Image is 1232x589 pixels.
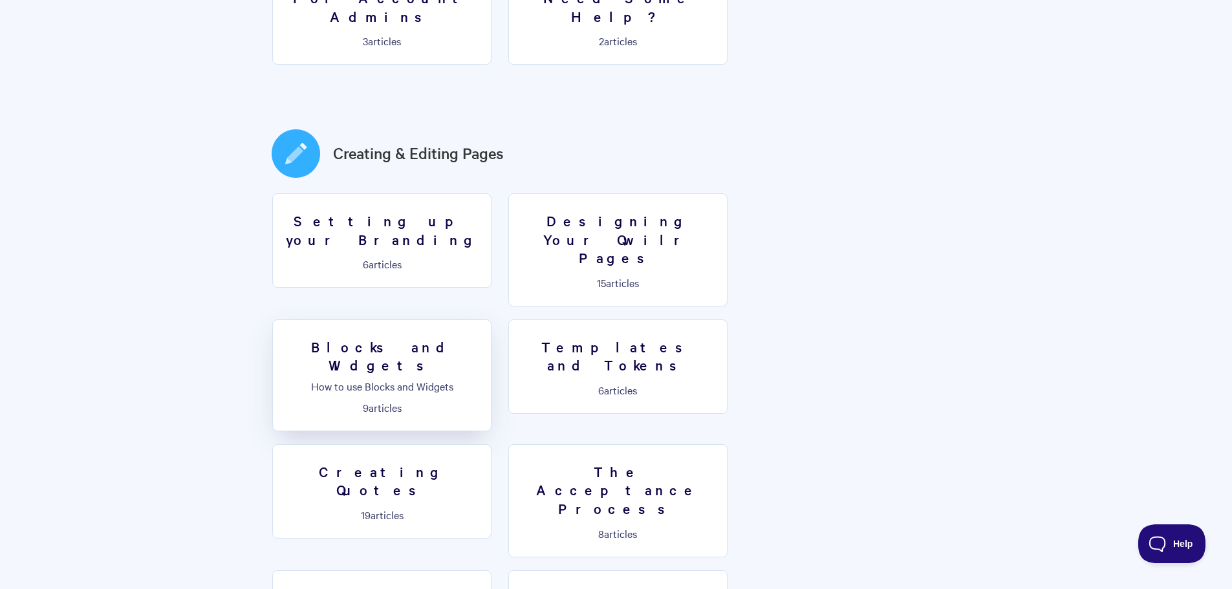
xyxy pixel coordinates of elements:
[517,528,719,539] p: articles
[597,275,606,290] span: 15
[272,193,492,288] a: Setting up your Branding 6articles
[363,34,368,48] span: 3
[281,402,483,413] p: articles
[281,211,483,248] h3: Setting up your Branding
[508,319,728,414] a: Templates and Tokens 6articles
[508,193,728,306] a: Designing Your Qwilr Pages 15articles
[598,526,604,541] span: 8
[517,211,719,267] h3: Designing Your Qwilr Pages
[281,258,483,270] p: articles
[333,142,504,165] a: Creating & Editing Pages
[281,35,483,47] p: articles
[508,444,728,557] a: The Acceptance Process 8articles
[361,508,371,522] span: 19
[517,384,719,396] p: articles
[281,462,483,499] h3: Creating Quotes
[272,444,492,539] a: Creating Quotes 19articles
[517,277,719,288] p: articles
[1138,524,1206,563] iframe: Toggle Customer Support
[517,35,719,47] p: articles
[517,462,719,518] h3: The Acceptance Process
[363,400,369,414] span: 9
[598,383,604,397] span: 6
[281,509,483,520] p: articles
[272,319,492,431] a: Blocks and Widgets How to use Blocks and Widgets 9articles
[599,34,604,48] span: 2
[281,337,483,374] h3: Blocks and Widgets
[363,257,369,271] span: 6
[517,337,719,374] h3: Templates and Tokens
[281,380,483,392] p: How to use Blocks and Widgets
